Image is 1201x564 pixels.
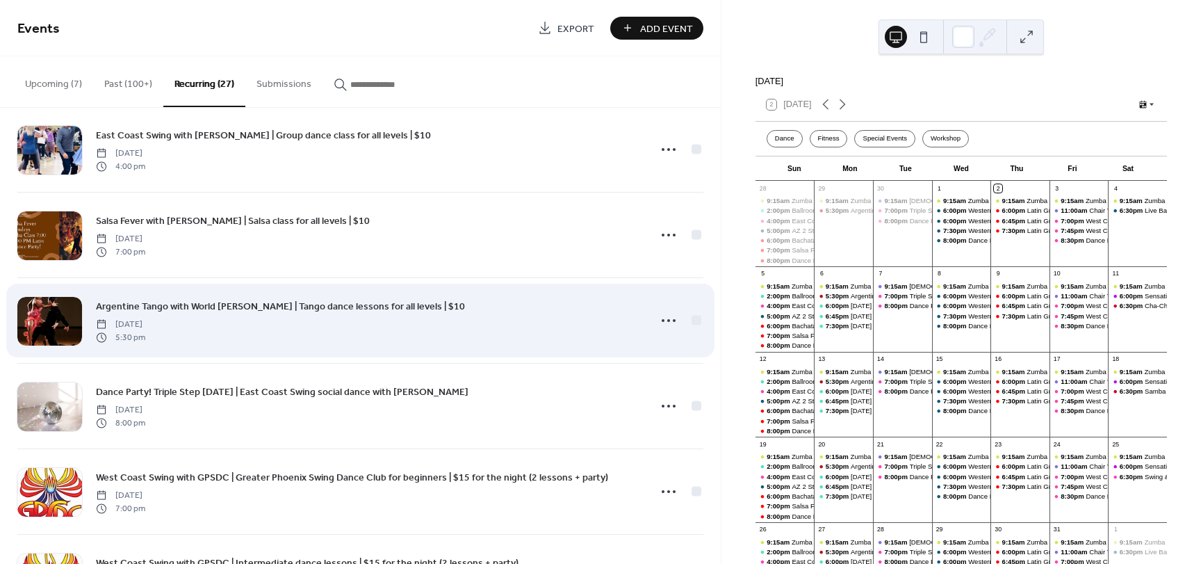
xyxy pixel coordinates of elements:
[814,206,873,215] div: Argentine Tango with World Champ Terry | Tango dance lessons for all levels | $10
[1108,291,1167,300] div: Sensational Saturday Nights !!!
[943,367,968,376] span: 9:15am
[755,74,1167,88] div: [DATE]
[96,245,145,258] span: 7:00 pm
[989,156,1045,182] div: Thu
[990,216,1049,225] div: Latin Groove | Thursday with Vladi & Chad | Rhythm & Latin - Intermediate Salsa dancing | $10
[932,301,991,310] div: Western Wednesday | Country Two Step lessons with 5x World Champs Roy & Sharon | Progressive for ...
[1120,387,1145,396] span: 6:30pm
[814,282,873,291] div: Zumba - 9:15am Daily (except Tuesday)
[1089,206,1176,215] div: Chair Yoga - 11:00a - Fridays
[873,291,932,300] div: Triple Step Tuesday with Keith | East Coast Swing dancing classes for all levels | $10
[1108,377,1167,386] div: Sensational Saturday Nights !!!
[1049,282,1109,291] div: Zumba - 9:15am Daily (except Tuesday)
[1002,396,1027,405] span: 7:30pm
[943,206,968,215] span: 6:00pm
[968,282,1083,291] div: Zumba - 9:15am Daily (except [DATE])
[943,301,968,310] span: 6:00pm
[1120,196,1145,205] span: 9:15am
[1108,367,1167,376] div: Zumba - 9:15am Daily (except Tuesday)
[767,387,792,396] span: 4:00pm
[943,396,968,405] span: 7:30pm
[909,196,1040,205] div: [DEMOGRAPHIC_DATA] - 9:15a - Tuesdays
[932,312,991,321] div: Western Wednesday | Country dancing guided practice with 5x World Champs Roy & Sharon
[910,291,1196,300] div: Triple Step [DATE] with [PERSON_NAME] | East Coast Swing dancing classes for all levels | $10
[878,156,933,182] div: Tue
[814,377,873,386] div: Argentine Tango with World Champ Terry | Tango dance lessons for all levels | $10
[826,206,851,215] span: 5:30pm
[767,196,792,205] span: 9:15am
[1061,301,1086,310] span: 7:00pm
[943,196,968,205] span: 9:15am
[968,196,1083,205] div: Zumba - 9:15am Daily (except [DATE])
[755,282,815,291] div: Zumba - 9:15am Daily (except Tuesday)
[755,387,815,396] div: East Coast Swing with Keith | Group dance class for all levels | $10
[1002,282,1027,291] span: 9:15am
[817,270,826,278] div: 6
[884,216,909,225] span: 8:00pm
[994,184,1002,193] div: 2
[755,216,815,225] div: East Coast Swing with Keith | Group dance class for all levels | $10
[96,214,370,229] span: Salsa Fever with [PERSON_NAME] | Salsa class for all levels | $10
[792,245,990,255] div: Salsa Fever with [PERSON_NAME] | Salsa class for all levels | $10
[792,216,1029,225] div: East Coast Swing with [PERSON_NAME] | Group dance class for all levels | $10
[922,130,969,147] div: Workshop
[1061,312,1086,321] span: 7:45pm
[755,236,815,245] div: Bachata dance lessons | Salsa Fever with Miguel | $10
[767,291,792,300] span: 2:00pm
[755,367,815,376] div: Zumba - 9:15am Daily (except Tuesday)
[1086,367,1200,376] div: Zumba - 9:15am Daily (except [DATE])
[792,367,906,376] div: Zumba - 9:15am Daily (except [DATE])
[755,206,815,215] div: Ballroom group class with World Champ Terry | Adult dance classes for beginners | FREE
[767,256,792,265] span: 8:00pm
[884,387,909,396] span: 8:00pm
[826,321,851,330] span: 7:30pm
[851,301,1186,310] div: [DATE] Smooth with [PERSON_NAME] & [PERSON_NAME] | Ballroom dance classes - Waltz for beginners |...
[1061,236,1086,245] span: 8:30pm
[990,282,1049,291] div: Zumba - 9:15am Daily (except Tuesday)
[96,300,465,314] span: Argentine Tango with World [PERSON_NAME] | Tango dance lessons for all levels | $10
[759,270,767,278] div: 5
[528,17,605,40] a: Export
[767,156,822,182] div: Sun
[943,291,968,300] span: 6:00pm
[1002,387,1027,396] span: 6:45pm
[1002,226,1027,235] span: 7:30pm
[14,56,93,106] button: Upcoming (7)
[96,213,370,229] a: Salsa Fever with [PERSON_NAME] | Salsa class for all levels | $10
[932,321,991,330] div: Dance Party! Western Wednesday | Country social dance party with MC Leigh Anne
[1049,387,1109,396] div: West Coast Swing with GPSDC | Greater Phoenix Swing Dance Club for beginners | $15 for the night ...
[759,184,767,193] div: 28
[1108,387,1167,396] div: Samba Lesson + Dance Party
[1049,196,1109,205] div: Zumba - 9:15am Daily (except Tuesday)
[96,298,465,314] a: Argentine Tango with World [PERSON_NAME] | Tango dance lessons for all levels | $10
[93,56,163,106] button: Past (100+)
[876,184,885,193] div: 30
[1120,206,1145,215] span: 6:30pm
[1049,236,1109,245] div: Dance Party! West Coast Swing | Social dance party with Greater Phoenix Swing Dance Club GPSDC
[851,396,1184,405] div: [DATE] Smooth with [PERSON_NAME] & [PERSON_NAME] | Intermediate Ballroom dance lessons - Waltz | $10
[990,367,1049,376] div: Zumba - 9:15am Daily (except Tuesday)
[1061,216,1086,225] span: 7:00pm
[1061,367,1086,376] span: 9:15am
[943,216,968,225] span: 6:00pm
[876,355,885,363] div: 14
[935,270,943,278] div: 8
[990,226,1049,235] div: Latin Groove | Thursday with Vladi & Chad | Guided Practice - Salsa | $5
[876,270,885,278] div: 7
[932,377,991,386] div: Western Wednesday | Country Two Step lessons with 5x World Champs Roy & Sharon | Intermediate Pro...
[873,282,932,291] div: Holy Yoga - 9:15a - Tuesdays
[1049,321,1109,330] div: Dance Party! West Coast Swing | Social dance party with Greater Phoenix Swing Dance Club GPSDC
[792,321,988,330] div: Bachata dance lessons | Salsa Fever with [PERSON_NAME] | $10
[1045,156,1100,182] div: Fri
[1086,196,1200,205] div: Zumba - 9:15am Daily (except [DATE])
[1061,226,1086,235] span: 7:45pm
[909,367,1040,376] div: [DEMOGRAPHIC_DATA] - 9:15a - Tuesdays
[1027,282,1141,291] div: Zumba - 9:15am Daily (except [DATE])
[1061,291,1089,300] span: 11:00am
[755,312,815,321] div: AZ 2 Step with Keith | Country Two Step lessons for all levels | $10
[792,331,990,340] div: Salsa Fever with [PERSON_NAME] | Salsa class for all levels | $10
[96,127,431,143] a: East Coast Swing with [PERSON_NAME] | Group dance class for all levels | $10
[851,291,1110,300] div: Argentine Tango with World [PERSON_NAME] | Tango dance lessons for all levels | $10
[932,367,991,376] div: Zumba - 9:15am Daily (except Tuesday)
[1002,301,1027,310] span: 6:45pm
